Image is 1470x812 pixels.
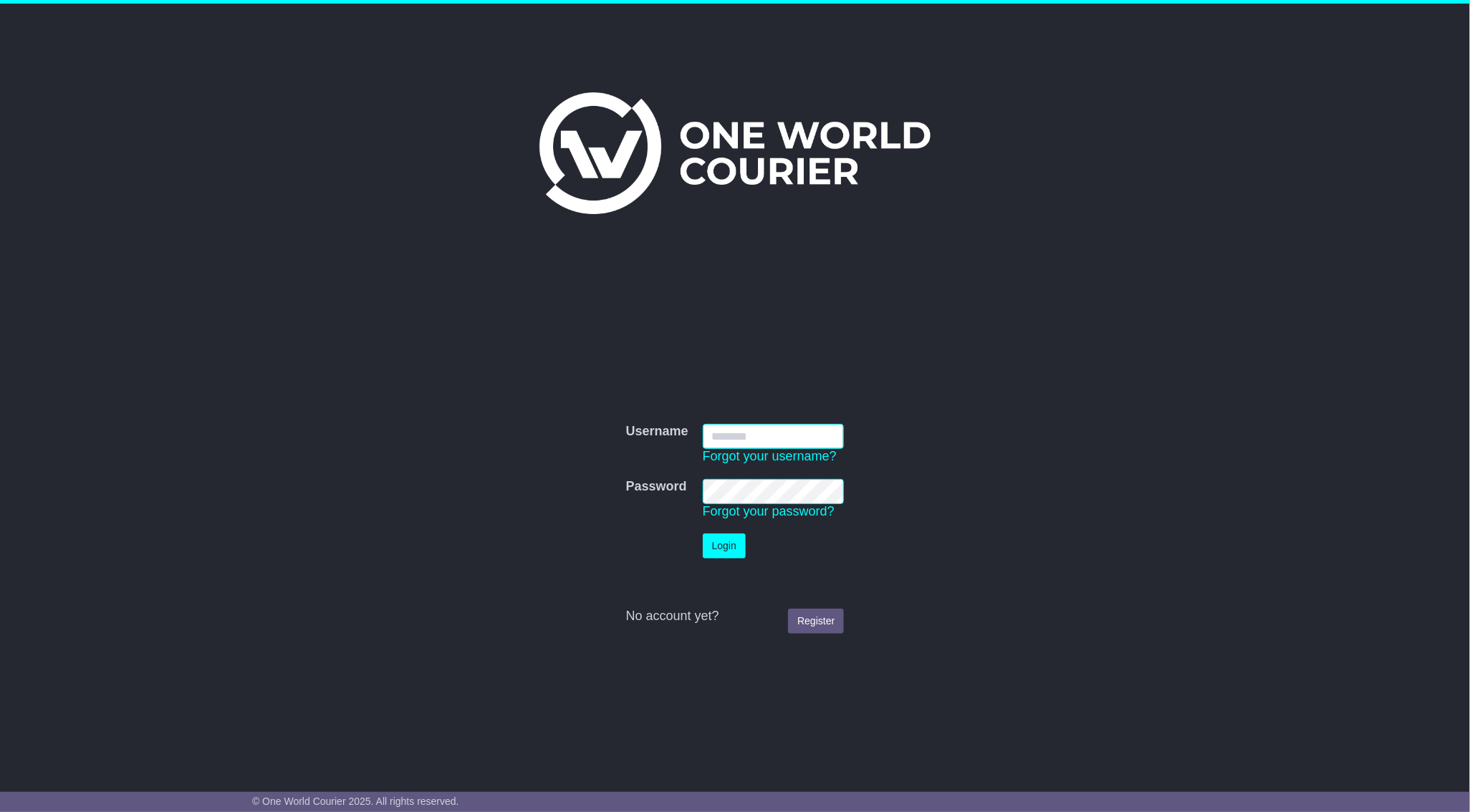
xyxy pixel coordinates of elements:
[626,609,845,624] div: No account yet?
[703,449,837,463] a: Forgot your username?
[703,533,746,559] button: Login
[626,424,688,440] label: Username
[252,796,459,807] span: © One World Courier 2025. All rights reserved.
[626,479,687,495] label: Password
[703,504,835,518] a: Forgot your password?
[539,92,931,214] img: One World
[788,609,844,634] a: Register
